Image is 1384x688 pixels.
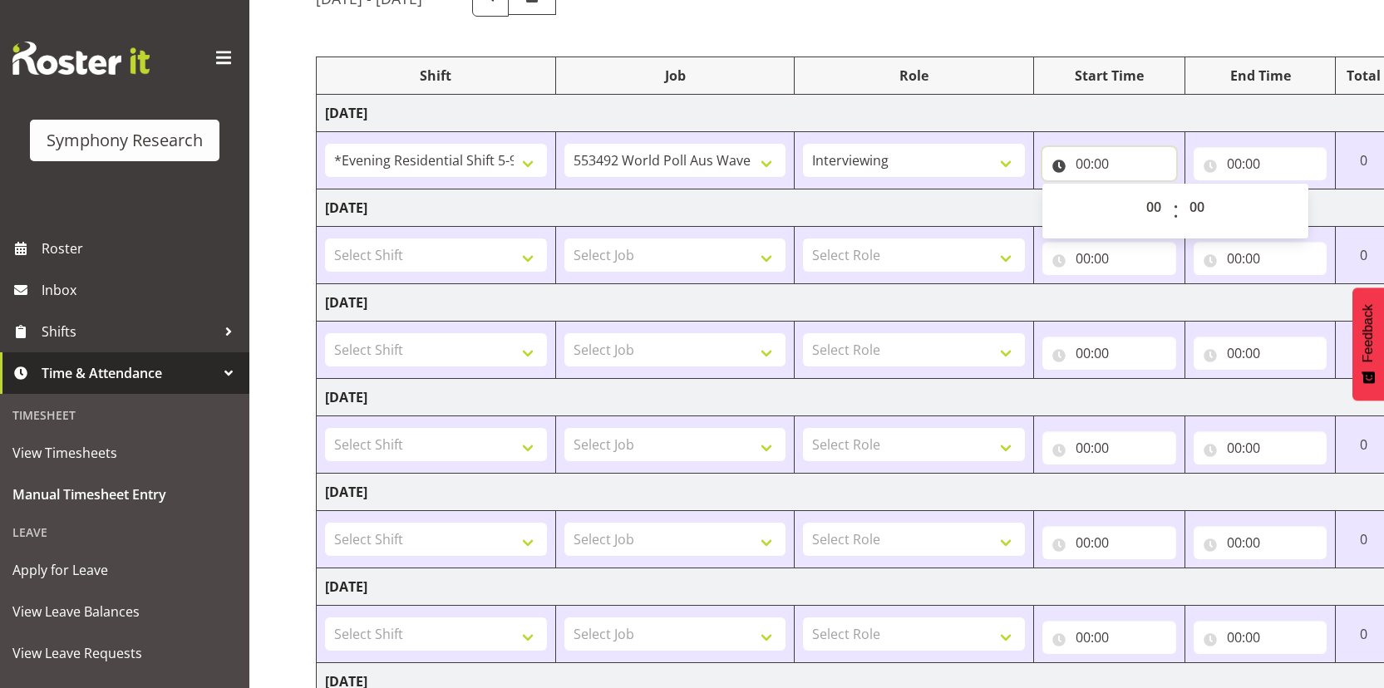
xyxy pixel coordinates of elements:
[42,319,216,344] span: Shifts
[1194,147,1327,180] input: Click to select...
[1344,66,1382,86] div: Total
[12,558,237,582] span: Apply for Leave
[1361,304,1376,362] span: Feedback
[564,66,786,86] div: Job
[42,236,241,261] span: Roster
[12,42,150,75] img: Rosterit website logo
[42,278,241,302] span: Inbox
[4,632,245,674] a: View Leave Requests
[803,66,1025,86] div: Role
[4,591,245,632] a: View Leave Balances
[1042,147,1176,180] input: Click to select...
[1042,337,1176,370] input: Click to select...
[1194,526,1327,559] input: Click to select...
[12,641,237,666] span: View Leave Requests
[42,361,216,386] span: Time & Attendance
[4,515,245,549] div: Leave
[12,482,237,507] span: Manual Timesheet Entry
[4,549,245,591] a: Apply for Leave
[1194,66,1327,86] div: End Time
[4,432,245,474] a: View Timesheets
[12,440,237,465] span: View Timesheets
[12,599,237,624] span: View Leave Balances
[1042,526,1176,559] input: Click to select...
[1194,621,1327,654] input: Click to select...
[1194,242,1327,275] input: Click to select...
[4,474,245,515] a: Manual Timesheet Entry
[1042,242,1176,275] input: Click to select...
[1352,287,1384,401] button: Feedback - Show survey
[1042,621,1176,654] input: Click to select...
[1194,337,1327,370] input: Click to select...
[1194,431,1327,464] input: Click to select...
[1042,66,1176,86] div: Start Time
[1173,190,1179,232] span: :
[325,66,547,86] div: Shift
[1042,431,1176,464] input: Click to select...
[4,398,245,432] div: Timesheet
[47,128,203,153] div: Symphony Research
